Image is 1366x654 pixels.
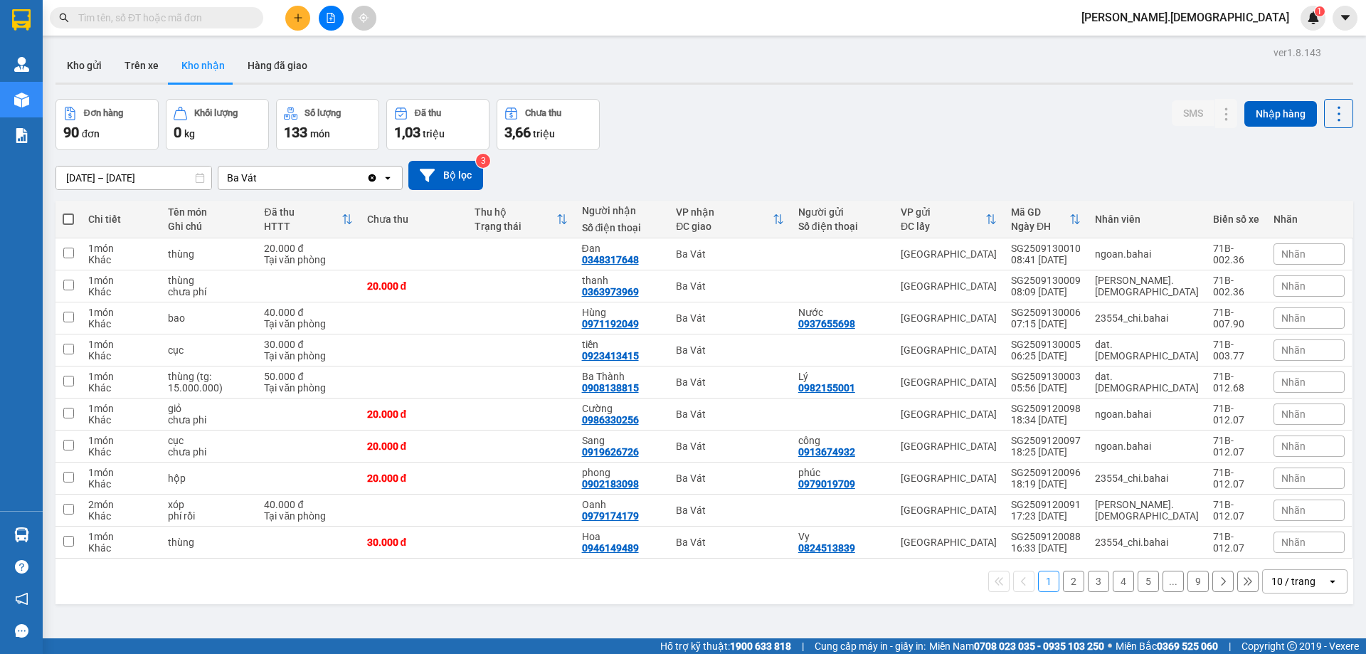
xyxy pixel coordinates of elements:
button: Bộ lọc [408,161,483,190]
div: Ba Vát [676,280,784,292]
div: Ba Vát [676,441,784,452]
div: 71B-012.07 [1213,499,1259,522]
div: chưa phi [168,414,250,426]
div: 0979174179 [582,510,639,522]
div: Khác [88,286,154,297]
div: 20.000 đ [367,280,460,292]
div: [GEOGRAPHIC_DATA] [901,473,997,484]
div: 71B-012.07 [1213,467,1259,490]
span: triệu [423,128,445,139]
span: ⚪️ [1108,643,1112,649]
span: plus [293,13,303,23]
img: warehouse-icon [14,57,29,72]
span: Hỗ trợ kỹ thuật: [660,638,791,654]
span: 0 [174,124,181,141]
div: cục [168,344,250,356]
div: Khác [88,414,154,426]
div: 18:19 [DATE] [1011,478,1081,490]
div: Lý [798,371,886,382]
div: 0986330256 [582,414,639,426]
div: dat.bahai [1095,339,1199,362]
th: Toggle SortBy [257,201,359,238]
div: 0982155001 [798,382,855,394]
div: hộp [168,473,250,484]
div: SG2509120098 [1011,403,1081,414]
span: 90 [63,124,79,141]
div: Ba Vát [676,344,784,356]
div: 07:15 [DATE] [1011,318,1081,329]
svg: open [382,172,393,184]
div: 23554_chi.bahai [1095,312,1199,324]
div: 50.000 đ [264,371,352,382]
div: Khác [88,318,154,329]
button: aim [351,6,376,31]
div: Thu hộ [475,206,556,218]
div: [GEOGRAPHIC_DATA] [901,505,997,516]
span: 1 [1317,6,1322,16]
div: Trạng thái [475,221,556,232]
div: 20.000 đ [367,441,460,452]
div: Khác [88,510,154,522]
button: 2 [1063,571,1084,592]
div: Nhãn [1274,213,1345,225]
div: 71B-002.36 [1213,275,1259,297]
div: 1 món [88,371,154,382]
strong: 0708 023 035 - 0935 103 250 [974,640,1104,652]
span: Miền Bắc [1116,638,1218,654]
button: 9 [1187,571,1209,592]
div: chưa phí [168,286,250,297]
div: Khác [88,382,154,394]
span: Nhãn [1281,408,1306,420]
span: | [1229,638,1231,654]
div: 0902183098 [582,478,639,490]
span: file-add [326,13,336,23]
sup: 3 [476,154,490,168]
div: Ba Vát [676,537,784,548]
span: search [59,13,69,23]
div: chưa phi [168,446,250,458]
div: [GEOGRAPHIC_DATA] [901,441,997,452]
div: [GEOGRAPHIC_DATA] [901,248,997,260]
div: 1 món [88,467,154,478]
div: thùng [168,275,250,286]
div: Ngày ĐH [1011,221,1069,232]
div: Ba Vát [676,248,784,260]
div: Đã thu [264,206,341,218]
input: Tìm tên, số ĐT hoặc mã đơn [78,10,246,26]
th: Toggle SortBy [669,201,791,238]
div: Ba Thành [582,371,662,382]
div: Khác [88,446,154,458]
div: Khác [88,350,154,362]
div: 1 món [88,435,154,446]
button: Số lượng133món [276,99,379,150]
div: Oanh [582,499,662,510]
svg: open [1327,576,1338,587]
div: 30.000 đ [367,537,460,548]
div: Vy [798,531,886,542]
div: Hùng [582,307,662,318]
div: [GEOGRAPHIC_DATA] [901,312,997,324]
div: Ba Vát [676,473,784,484]
div: phong [582,467,662,478]
div: ĐC lấy [901,221,985,232]
div: thanh [582,275,662,286]
div: Người gửi [798,206,886,218]
div: Số lượng [305,108,341,118]
div: 05:56 [DATE] [1011,382,1081,394]
sup: 1 [1315,6,1325,16]
span: Miền Nam [929,638,1104,654]
div: 0946149489 [582,542,639,554]
div: 1 món [88,243,154,254]
svg: Clear value [366,172,378,184]
div: 18:34 [DATE] [1011,414,1081,426]
button: Kho nhận [170,48,236,83]
div: Tại văn phòng [264,350,352,362]
div: SG2509120097 [1011,435,1081,446]
div: Ghi chú [168,221,250,232]
button: Kho gửi [55,48,113,83]
div: Khối lượng [194,108,238,118]
div: Khác [88,478,154,490]
div: 0908138815 [582,382,639,394]
button: caret-down [1333,6,1357,31]
div: Chi tiết [88,213,154,225]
